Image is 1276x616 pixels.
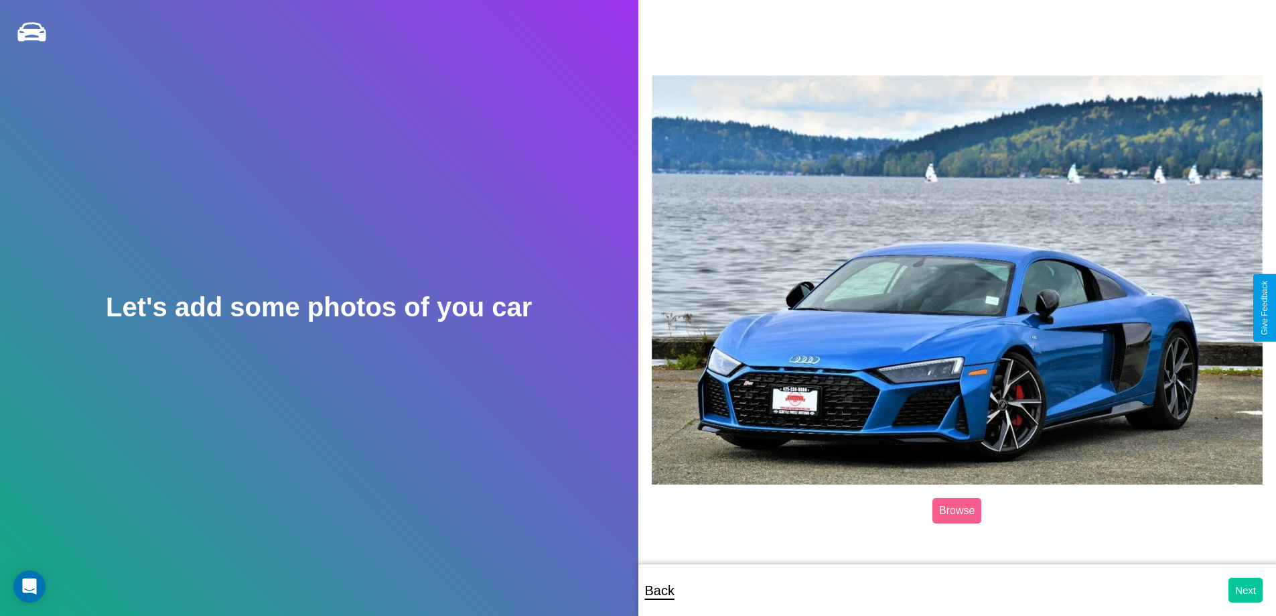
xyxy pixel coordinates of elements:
img: posted [652,75,1263,485]
h2: Let's add some photos of you car [106,292,532,322]
div: Open Intercom Messenger [13,570,46,603]
button: Next [1228,578,1263,603]
p: Back [645,578,675,603]
label: Browse [932,498,981,523]
div: Give Feedback [1260,281,1269,335]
